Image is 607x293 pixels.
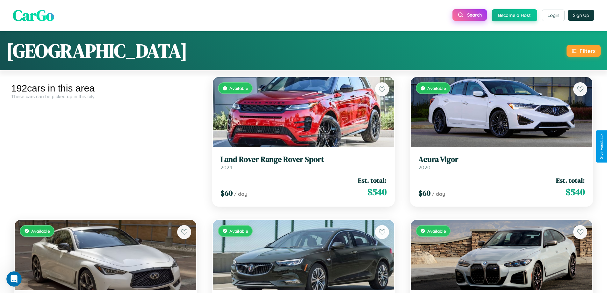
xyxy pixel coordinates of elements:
[220,188,233,198] span: $ 60
[427,85,446,91] span: Available
[542,10,565,21] button: Login
[229,85,248,91] span: Available
[452,9,487,21] button: Search
[432,191,445,197] span: / day
[556,176,585,185] span: Est. total:
[467,12,482,18] span: Search
[418,164,430,171] span: 2020
[13,5,54,26] span: CarGo
[6,271,22,287] iframe: Intercom live chat
[418,188,430,198] span: $ 60
[568,10,594,21] button: Sign Up
[492,9,537,21] button: Become a Host
[427,228,446,234] span: Available
[367,186,387,198] span: $ 540
[220,164,232,171] span: 2024
[220,155,387,171] a: Land Rover Range Rover Sport2024
[418,155,585,171] a: Acura Vigor2020
[358,176,387,185] span: Est. total:
[31,228,50,234] span: Available
[599,134,604,159] div: Give Feedback
[11,94,200,99] div: These cars can be picked up in this city.
[220,155,387,164] h3: Land Rover Range Rover Sport
[580,48,596,54] div: Filters
[418,155,585,164] h3: Acura Vigor
[566,186,585,198] span: $ 540
[11,83,200,94] div: 192 cars in this area
[567,45,601,57] button: Filters
[6,38,187,64] h1: [GEOGRAPHIC_DATA]
[229,228,248,234] span: Available
[234,191,247,197] span: / day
